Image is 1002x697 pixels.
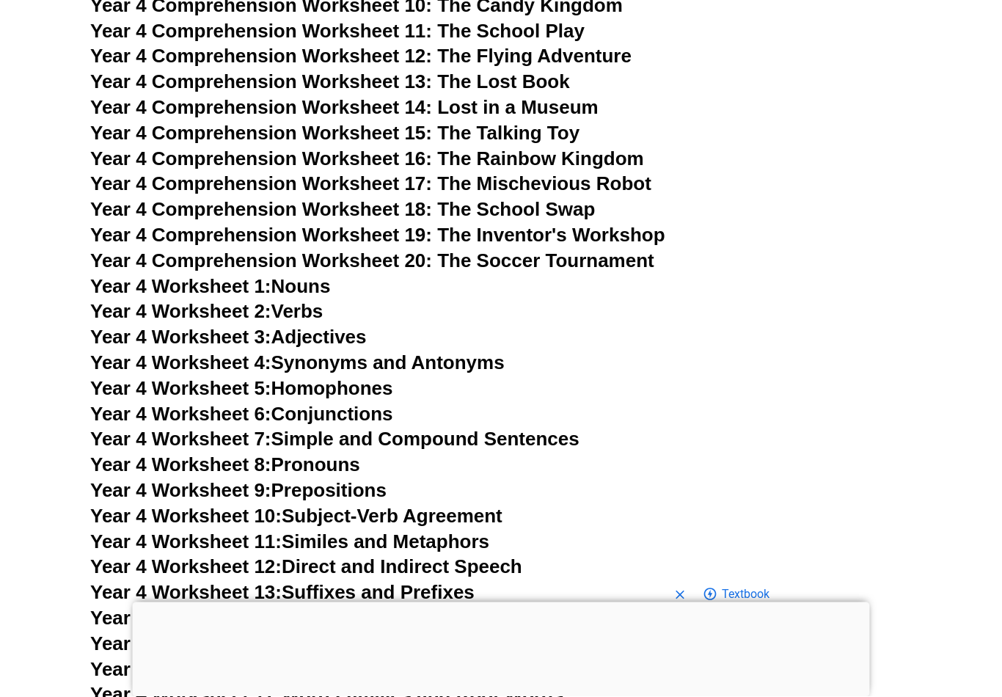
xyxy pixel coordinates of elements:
[90,148,644,170] a: Year 4 Comprehension Worksheet 16: The Rainbow Kingdom
[90,556,282,578] span: Year 4 Worksheet 12:
[90,428,271,450] span: Year 4 Worksheet 7:
[90,659,392,681] a: Year 4 Worksheet 16:Plural Rules
[90,276,271,298] span: Year 4 Worksheet 1:
[90,404,393,426] a: Year 4 Worksheet 6:Conjunctions
[90,404,271,426] span: Year 4 Worksheet 6:
[90,71,570,93] a: Year 4 Comprehension Worksheet 13: The Lost Book
[90,506,282,528] span: Year 4 Worksheet 10:
[90,378,271,400] span: Year 4 Worksheet 5:
[673,588,687,602] svg: Close shopping anchor
[90,454,271,476] span: Year 4 Worksheet 8:
[90,199,595,221] a: Year 4 Comprehension Worksheet 18: The School Swap
[90,301,323,323] a: Year 4 Worksheet 2:Verbs
[90,582,282,604] span: Year 4 Worksheet 13:
[90,607,282,630] span: Year 4 Worksheet 14:
[90,21,585,43] a: Year 4 Comprehension Worksheet 11: The School Play
[90,480,271,502] span: Year 4 Worksheet 9:
[90,352,271,374] span: Year 4 Worksheet 4:
[90,480,387,502] a: Year 4 Worksheet 9:Prepositions
[90,352,505,374] a: Year 4 Worksheet 4:Synonyms and Antonyms
[90,276,330,298] a: Year 4 Worksheet 1:Nouns
[90,531,282,553] span: Year 4 Worksheet 11:
[90,582,475,604] a: Year 4 Worksheet 13:Suffixes and Prefixes
[90,607,517,630] a: Year 4 Worksheet 14:Writing Compound Words
[90,633,358,655] a: Year 4 Worksheet 15:Adverbs
[90,454,360,476] a: Year 4 Worksheet 8:Pronouns
[90,326,367,348] a: Year 4 Worksheet 3:Adjectives
[722,578,769,607] span: Go to shopping options for Textbook
[90,123,579,145] a: Year 4 Comprehension Worksheet 15: The Talking Toy
[90,250,654,272] a: Year 4 Comprehension Worksheet 20: The Soccer Tournament
[90,378,393,400] a: Year 4 Worksheet 5:Homophones
[90,659,282,681] span: Year 4 Worksheet 16:
[90,326,271,348] span: Year 4 Worksheet 3:
[90,556,522,578] a: Year 4 Worksheet 12:Direct and Indirect Speech
[90,45,632,67] a: Year 4 Comprehension Worksheet 12: The Flying Adventure
[750,531,1002,697] iframe: Chat Widget
[133,602,870,693] iframe: Advertisement
[90,225,665,247] a: Year 4 Comprehension Worksheet 19: The Inventor's Workshop
[90,173,651,195] a: Year 4 Comprehension Worksheet 17: The Mischevious Robot
[90,428,579,450] a: Year 4 Worksheet 7:Simple and Compound Sentences
[90,531,489,553] a: Year 4 Worksheet 11:Similes and Metaphors
[90,633,282,655] span: Year 4 Worksheet 15:
[90,506,502,528] a: Year 4 Worksheet 10:Subject-Verb Agreement
[90,97,599,119] a: Year 4 Comprehension Worksheet 14: Lost in a Museum
[90,301,271,323] span: Year 4 Worksheet 2:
